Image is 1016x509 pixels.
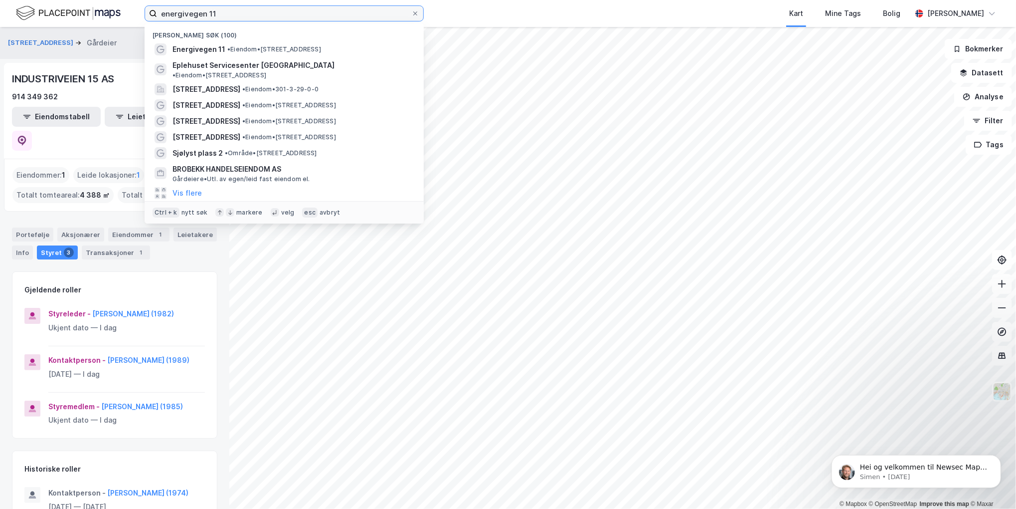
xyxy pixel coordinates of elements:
div: Kart [789,7,803,19]
span: • [242,133,245,141]
div: Historiske roller [24,463,81,475]
div: 1 [136,248,146,257]
span: [STREET_ADDRESS] [172,83,240,95]
span: • [225,149,228,157]
div: [PERSON_NAME] søk (100) [145,23,424,41]
button: Bokmerker [945,39,1012,59]
div: velg [281,209,295,217]
div: Gårdeier [87,37,117,49]
button: Eiendomstabell [12,107,101,127]
button: Vis flere [172,187,202,199]
span: 4 388 ㎡ [80,189,110,201]
a: Mapbox [840,501,867,508]
div: Info [12,246,33,259]
span: • [172,71,175,79]
div: Leide lokasjoner : [73,167,144,183]
div: Styret [37,246,78,259]
div: Bolig [883,7,900,19]
span: [STREET_ADDRESS] [172,115,240,127]
span: 1 [62,169,65,181]
div: Eiendommer [108,228,169,242]
div: esc [302,208,318,218]
img: logo.f888ab2527a4732fd821a326f86c7f29.svg [16,4,121,22]
div: Portefølje [12,228,53,242]
button: Tags [966,135,1012,155]
div: Gjeldende roller [24,284,81,296]
div: Aksjonærer [57,228,104,242]
div: [DATE] — I dag [48,368,205,380]
span: • [242,101,245,109]
span: BROBEKK HANDELSEIENDOM AS [172,163,412,175]
button: Filter [964,111,1012,131]
span: Gårdeiere • Utl. av egen/leid fast eiendom el. [172,175,310,183]
div: nytt søk [181,209,208,217]
span: • [227,45,230,53]
span: Sjølyst plass 2 [172,147,223,159]
div: Mine Tags [825,7,861,19]
iframe: Intercom notifications message [817,434,1016,504]
span: [STREET_ADDRESS] [172,99,240,111]
span: • [242,117,245,125]
span: • [242,85,245,93]
div: markere [236,209,262,217]
span: Område • [STREET_ADDRESS] [225,149,317,157]
span: Eiendom • [STREET_ADDRESS] [242,133,336,141]
div: Leietakere [173,228,217,242]
input: Søk på adresse, matrikkel, gårdeiere, leietakere eller personer [157,6,411,21]
span: [STREET_ADDRESS] [172,131,240,143]
div: Totalt byggareal : [118,187,198,203]
a: Improve this map [920,501,969,508]
span: Eiendom • [STREET_ADDRESS] [172,71,266,79]
span: Eplehuset Servicesenter [GEOGRAPHIC_DATA] [172,59,335,71]
div: avbryt [320,209,340,217]
div: Ctrl + k [153,208,179,218]
span: Eiendom • [STREET_ADDRESS] [227,45,321,53]
span: 1 [137,169,140,181]
button: Analyse [954,87,1012,107]
a: OpenStreetMap [869,501,917,508]
span: Eiendom • 301-3-29-0-0 [242,85,319,93]
div: Ukjent dato — I dag [48,322,205,334]
div: [PERSON_NAME] [927,7,984,19]
div: INDUSTRIVEIEN 15 AS [12,71,116,87]
img: Z [993,382,1012,401]
button: Leietakertabell [105,107,193,127]
div: Ukjent dato — I dag [48,414,205,426]
button: [STREET_ADDRESS] [8,38,75,48]
div: 1 [156,230,166,240]
button: Datasett [951,63,1012,83]
span: Eiendom • [STREET_ADDRESS] [242,117,336,125]
div: 914 349 362 [12,91,58,103]
div: Transaksjoner [82,246,150,259]
span: Eiendom • [STREET_ADDRESS] [242,101,336,109]
span: Energivegen 11 [172,43,225,55]
div: Totalt tomteareal : [12,187,114,203]
div: Eiendommer : [12,167,69,183]
div: 3 [64,248,74,257]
